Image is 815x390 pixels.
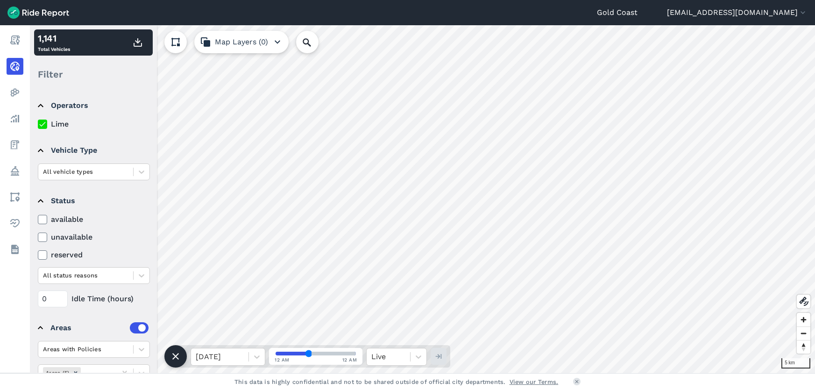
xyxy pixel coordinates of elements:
[7,32,23,49] a: Report
[797,326,810,340] button: Zoom out
[275,356,290,363] span: 12 AM
[34,60,153,89] div: Filter
[667,7,808,18] button: [EMAIL_ADDRESS][DOMAIN_NAME]
[38,291,150,307] div: Idle Time (hours)
[7,84,23,101] a: Heatmaps
[38,92,149,119] summary: Operators
[38,188,149,214] summary: Status
[7,58,23,75] a: Realtime
[38,137,149,163] summary: Vehicle Type
[38,214,150,225] label: available
[7,110,23,127] a: Analyze
[7,241,23,258] a: Datasets
[510,377,559,386] a: View our Terms.
[797,313,810,326] button: Zoom in
[38,315,149,341] summary: Areas
[38,31,70,45] div: 1,141
[194,31,289,53] button: Map Layers (0)
[30,25,815,373] canvas: Map
[7,215,23,232] a: Health
[296,31,333,53] input: Search Location or Vehicles
[38,249,150,261] label: reserved
[597,7,638,18] a: Gold Coast
[38,232,150,243] label: unavailable
[797,340,810,354] button: Reset bearing to north
[342,356,357,363] span: 12 AM
[38,31,70,54] div: Total Vehicles
[38,119,150,130] label: Lime
[50,322,149,333] div: Areas
[43,367,71,379] div: Areas (5)
[7,163,23,179] a: Policy
[781,358,810,369] div: 5 km
[7,136,23,153] a: Fees
[71,367,81,379] div: Remove Areas (5)
[7,189,23,206] a: Areas
[7,7,69,19] img: Ride Report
